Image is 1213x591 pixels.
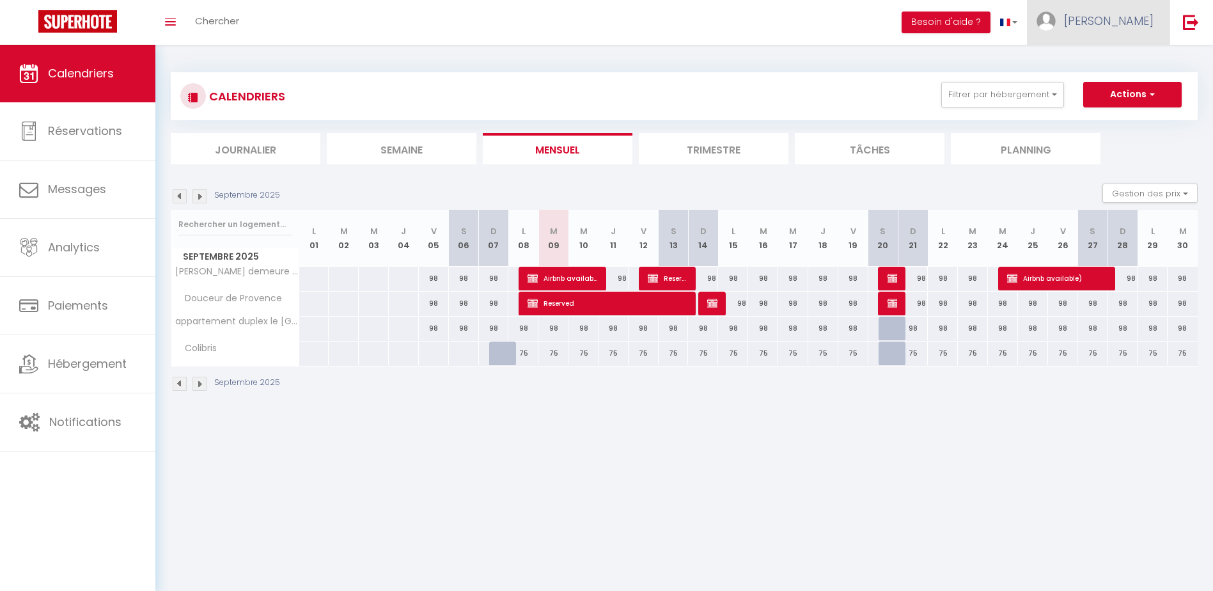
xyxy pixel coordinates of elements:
[748,342,778,365] div: 75
[171,248,299,266] span: Septembre 2025
[1138,317,1168,340] div: 98
[538,342,568,365] div: 75
[1048,317,1078,340] div: 98
[988,292,1018,315] div: 98
[611,225,616,237] abbr: J
[898,342,928,365] div: 75
[1090,225,1095,237] abbr: S
[928,292,958,315] div: 98
[902,12,990,33] button: Besoin d'aide ?
[880,225,886,237] abbr: S
[958,267,988,290] div: 98
[508,317,538,340] div: 98
[808,342,838,365] div: 75
[568,317,599,340] div: 98
[928,317,958,340] div: 98
[538,210,568,267] th: 09
[838,267,868,290] div: 98
[461,225,467,237] abbr: S
[214,377,280,389] p: Septembre 2025
[299,210,329,267] th: 01
[700,225,707,237] abbr: D
[969,225,976,237] abbr: M
[732,225,735,237] abbr: L
[958,210,988,267] th: 23
[538,317,568,340] div: 98
[528,266,598,290] span: Airbnb available)
[1102,184,1198,203] button: Gestion des prix
[707,291,717,315] span: Airbnb available)
[479,267,509,290] div: 98
[171,133,320,164] li: Journalier
[419,292,449,315] div: 98
[789,225,797,237] abbr: M
[1048,210,1078,267] th: 26
[359,210,389,267] th: 03
[449,317,479,340] div: 98
[888,291,898,315] span: [PERSON_NAME]
[688,342,718,365] div: 75
[195,14,239,28] span: Chercher
[808,210,838,267] th: 18
[760,225,767,237] abbr: M
[1138,210,1168,267] th: 29
[449,292,479,315] div: 98
[1077,342,1107,365] div: 75
[483,133,632,164] li: Mensuel
[928,210,958,267] th: 22
[370,225,378,237] abbr: M
[568,210,599,267] th: 10
[1107,342,1138,365] div: 75
[449,267,479,290] div: 98
[1107,267,1138,290] div: 98
[419,267,449,290] div: 98
[659,342,689,365] div: 75
[1107,292,1138,315] div: 98
[1018,342,1048,365] div: 75
[941,82,1064,107] button: Filtrer par hébergement
[898,210,928,267] th: 21
[838,342,868,365] div: 75
[173,342,221,356] span: Colibris
[48,65,114,81] span: Calendriers
[820,225,826,237] abbr: J
[748,317,778,340] div: 98
[528,291,688,315] span: Reserved
[718,342,748,365] div: 75
[48,181,106,197] span: Messages
[1007,266,1107,290] span: Airbnb available)
[1083,82,1182,107] button: Actions
[1064,13,1154,29] span: [PERSON_NAME]
[1077,292,1107,315] div: 98
[941,225,945,237] abbr: L
[419,210,449,267] th: 05
[629,317,659,340] div: 98
[629,210,659,267] th: 12
[173,292,285,306] span: Douceur de Provence
[688,210,718,267] th: 14
[808,267,838,290] div: 98
[718,317,748,340] div: 98
[1060,225,1066,237] abbr: V
[748,292,778,315] div: 98
[550,225,558,237] abbr: M
[1030,225,1035,237] abbr: J
[778,210,808,267] th: 17
[449,210,479,267] th: 06
[38,10,117,33] img: Super Booking
[1179,225,1187,237] abbr: M
[1120,225,1126,237] abbr: D
[580,225,588,237] abbr: M
[988,342,1018,365] div: 75
[419,317,449,340] div: 98
[778,292,808,315] div: 98
[599,342,629,365] div: 75
[910,225,916,237] abbr: D
[1138,342,1168,365] div: 75
[868,210,898,267] th: 20
[639,133,788,164] li: Trimestre
[329,210,359,267] th: 02
[808,292,838,315] div: 98
[1168,267,1198,290] div: 98
[206,82,285,111] h3: CALENDRIERS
